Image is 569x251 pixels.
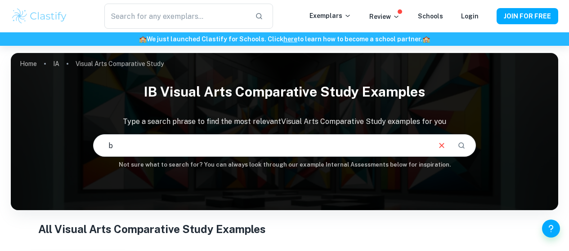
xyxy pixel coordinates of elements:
[20,57,37,70] a: Home
[497,8,558,24] button: JOIN FOR FREE
[461,13,479,20] a: Login
[433,137,450,154] button: Clear
[11,78,558,106] h1: IB Visual Arts Comparative Study examples
[11,116,558,127] p: Type a search phrase to find the most relevant Visual Arts Comparative Study examples for you
[454,138,469,153] button: Search
[2,34,567,44] h6: We just launched Clastify for Schools. Click to learn how to become a school partner.
[139,35,147,43] span: 🏫
[418,13,443,20] a: Schools
[309,11,351,21] p: Exemplars
[369,12,400,22] p: Review
[542,220,560,238] button: Help and Feedback
[283,35,297,43] a: here
[11,7,68,25] img: Clastify logo
[422,35,430,43] span: 🏫
[38,221,531,237] h1: All Visual Arts Comparative Study Examples
[104,4,248,29] input: Search for any exemplars...
[94,133,430,158] input: E.g. symbolism, natural landscape, femininity...
[53,57,59,70] a: IA
[11,160,558,169] h6: Not sure what to search for? You can always look through our example Internal Assessments below f...
[76,59,164,69] p: Visual Arts Comparative Study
